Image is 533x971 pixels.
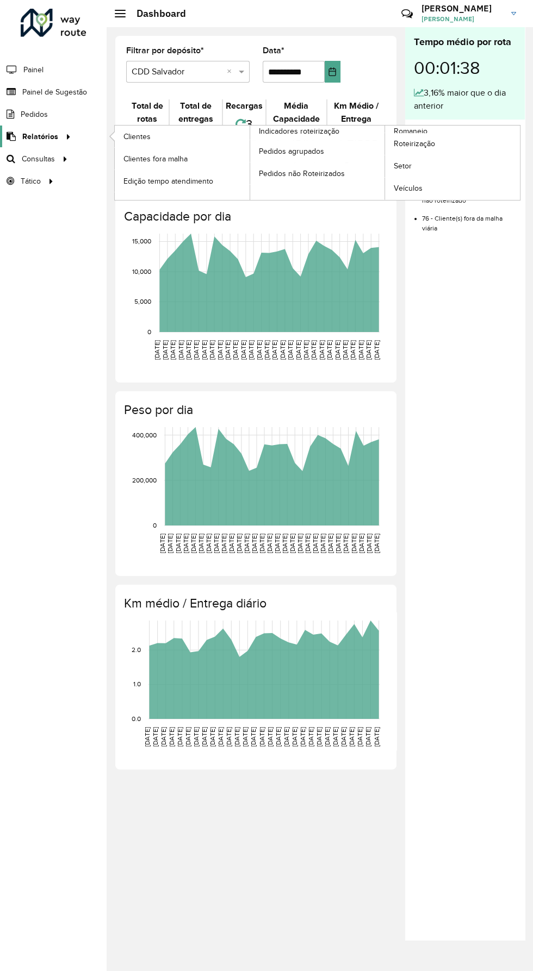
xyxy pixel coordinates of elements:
text: [DATE] [365,340,372,360]
text: [DATE] [263,340,270,360]
text: [DATE] [168,727,175,747]
text: [DATE] [299,727,306,747]
text: [DATE] [232,340,239,360]
text: [DATE] [358,534,365,553]
text: 10,000 [132,268,151,275]
a: Clientes fora malha [115,148,250,170]
text: 0 [147,328,151,335]
text: 5,000 [134,298,151,305]
text: 200,000 [132,477,157,484]
text: [DATE] [302,340,309,360]
text: [DATE] [152,727,159,747]
div: Média Capacidade [269,99,324,126]
text: [DATE] [182,534,189,553]
text: [DATE] [241,727,249,747]
text: [DATE] [217,727,224,747]
text: [DATE] [205,534,212,553]
span: Relatórios [22,131,58,142]
text: [DATE] [312,534,319,553]
text: 0.0 [132,715,141,722]
a: Contato Rápido [395,2,419,26]
text: [DATE] [176,727,183,747]
text: [DATE] [193,727,200,747]
text: [DATE] [251,534,258,553]
text: [DATE] [247,340,255,360]
text: [DATE] [324,727,331,747]
div: Recargas [226,99,263,112]
span: Edição tempo atendimento [123,176,213,187]
div: Total de rotas [129,99,166,126]
text: [DATE] [193,340,200,360]
span: Clientes fora malha [123,153,188,165]
a: Indicadores roteirização [115,126,385,200]
span: [PERSON_NAME] [422,14,503,24]
text: [DATE] [304,534,311,553]
div: 3 [226,112,263,136]
text: [DATE] [364,727,371,747]
text: [DATE] [289,534,296,553]
text: [DATE] [349,340,356,360]
text: [DATE] [201,340,208,360]
a: Edição tempo atendimento [115,170,250,192]
h2: Dashboard [126,8,186,20]
a: Roteirização [385,133,520,155]
text: [DATE] [279,340,286,360]
text: [DATE] [201,727,208,747]
a: Veículos [385,178,520,199]
text: [DATE] [318,340,325,360]
text: [DATE] [319,534,326,553]
div: Tempo médio por rota [414,35,516,49]
span: Pedidos [21,109,48,120]
text: [DATE] [295,340,302,360]
text: 1.0 [133,680,141,687]
div: 00:01:38 [414,49,516,86]
text: [DATE] [365,534,373,553]
text: [DATE] [332,727,339,747]
text: 15,000 [132,237,151,245]
text: [DATE] [166,534,173,553]
text: [DATE] [275,727,282,747]
h4: Km médio / Entrega diário [124,596,386,611]
text: [DATE] [315,727,323,747]
text: [DATE] [266,534,273,553]
text: [DATE] [185,340,192,360]
text: [DATE] [342,534,349,553]
text: 2.0 [132,646,141,653]
text: [DATE] [159,534,166,553]
text: [DATE] [258,727,265,747]
text: [DATE] [296,534,303,553]
text: [DATE] [342,340,349,360]
span: Painel de Sugestão [22,86,87,98]
text: [DATE] [291,727,298,747]
text: [DATE] [174,534,181,553]
text: [DATE] [287,340,294,360]
span: Painel [23,64,44,76]
text: [DATE] [197,534,204,553]
div: Km Médio / Entrega [330,99,383,126]
span: Pedidos agrupados [259,146,324,157]
a: Pedidos não Roteirizados [250,162,385,184]
h3: [PERSON_NAME] [422,3,503,14]
text: [DATE] [184,727,191,747]
text: [DATE] [169,340,176,360]
text: [DATE] [177,340,184,360]
text: [DATE] [258,534,265,553]
text: [DATE] [357,340,364,360]
div: Total de entregas [172,99,219,126]
text: [DATE] [240,340,247,360]
text: [DATE] [373,534,380,553]
a: Pedidos agrupados [250,140,385,162]
span: Veículos [394,183,423,194]
text: [DATE] [310,340,317,360]
text: [DATE] [283,727,290,747]
li: 76 - Cliente(s) fora da malha viária [422,205,516,233]
text: [DATE] [334,534,342,553]
text: [DATE] [250,727,257,747]
a: Clientes [115,126,250,147]
text: [DATE] [350,534,357,553]
text: 400,000 [132,431,157,438]
text: [DATE] [243,534,250,553]
text: [DATE] [340,727,347,747]
text: [DATE] [373,340,380,360]
text: [DATE] [233,727,240,747]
